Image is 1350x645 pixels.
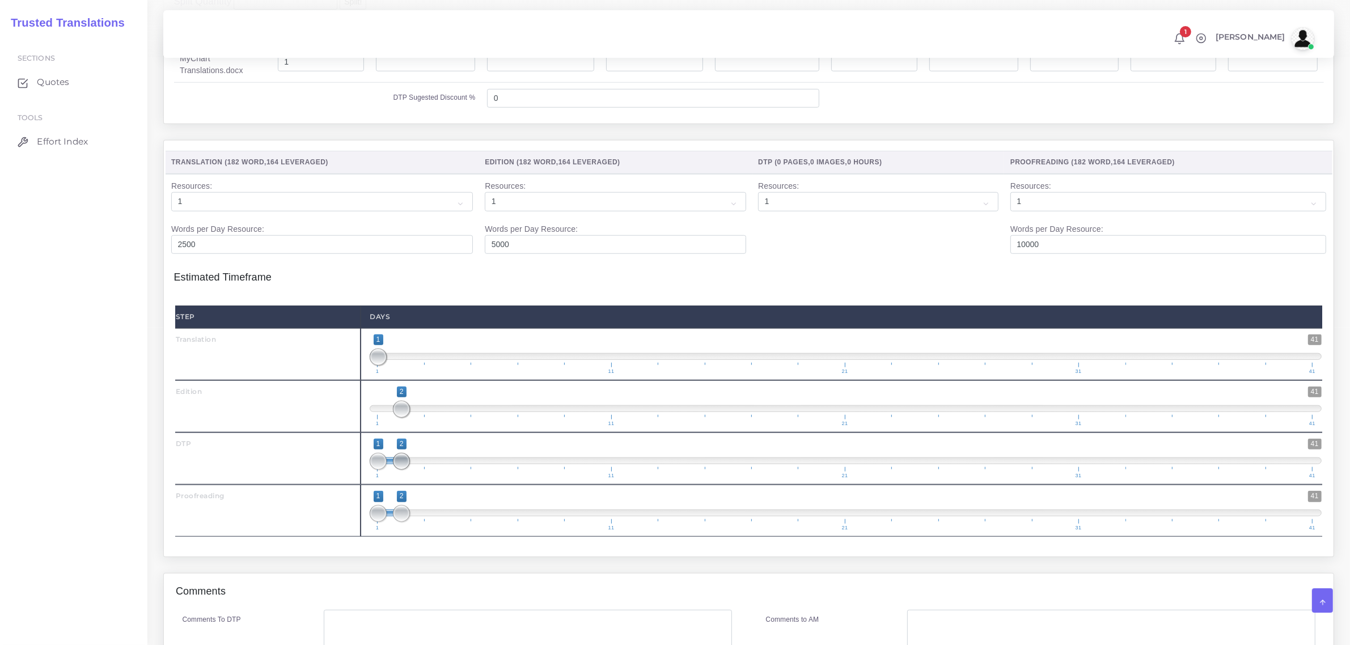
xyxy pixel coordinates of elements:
[266,158,325,166] span: 164 Leveraged
[766,614,819,625] label: Comments to AM
[174,46,272,83] td: MyChart Translations.docx
[1004,174,1332,260] td: Resources: Words per Day Resource:
[840,421,850,426] span: 21
[374,439,383,449] span: 1
[1307,421,1317,426] span: 41
[3,14,125,32] a: Trusted Translations
[374,525,381,531] span: 1
[1308,334,1322,345] span: 41
[176,387,202,396] strong: Edition
[607,369,616,374] span: 11
[374,334,383,345] span: 1
[752,151,1005,174] th: DTP ( , , )
[558,158,617,166] span: 164 Leveraged
[1074,369,1084,374] span: 31
[227,158,264,166] span: 182 Word
[374,473,381,478] span: 1
[9,70,139,94] a: Quotes
[374,491,383,502] span: 1
[176,585,226,598] h4: Comments
[37,76,69,88] span: Quotes
[1074,473,1084,478] span: 31
[397,387,407,397] span: 2
[374,421,381,426] span: 1
[777,158,809,166] span: 0 Pages
[1307,369,1317,374] span: 41
[1292,27,1314,50] img: avatar
[397,491,407,502] span: 2
[752,174,1005,260] td: Resources:
[479,174,752,260] td: Resources: Words per Day Resource:
[1308,439,1322,449] span: 41
[1170,32,1190,45] a: 1
[1074,421,1084,426] span: 31
[479,151,752,174] th: Edition ( , )
[607,473,616,478] span: 11
[370,312,390,321] strong: Days
[37,135,88,148] span: Effort Index
[1308,387,1322,397] span: 41
[18,54,55,62] span: Sections
[840,473,850,478] span: 21
[9,130,139,154] a: Effort Index
[840,525,850,531] span: 21
[176,312,195,321] strong: Step
[176,439,192,448] strong: DTP
[397,439,407,449] span: 2
[393,92,476,103] label: DTP Sugested Discount %
[1004,151,1332,174] th: Proofreading ( , )
[1113,158,1172,166] span: 164 Leveraged
[1307,473,1317,478] span: 41
[1216,33,1285,41] span: [PERSON_NAME]
[174,260,1324,284] h4: Estimated Timeframe
[840,369,850,374] span: 21
[166,174,479,260] td: Resources: Words per Day Resource:
[607,421,616,426] span: 11
[1074,158,1111,166] span: 182 Word
[1210,27,1318,50] a: [PERSON_NAME]avatar
[847,158,879,166] span: 0 Hours
[607,525,616,531] span: 11
[183,614,241,625] label: Comments To DTP
[1180,26,1191,37] span: 1
[1074,525,1084,531] span: 31
[374,369,381,374] span: 1
[3,16,125,29] h2: Trusted Translations
[1308,491,1322,502] span: 41
[519,158,556,166] span: 182 Word
[18,113,43,122] span: Tools
[166,151,479,174] th: Translation ( , )
[1307,525,1317,531] span: 41
[810,158,845,166] span: 0 Images
[176,335,217,343] strong: Translation
[176,491,225,500] strong: Proofreading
